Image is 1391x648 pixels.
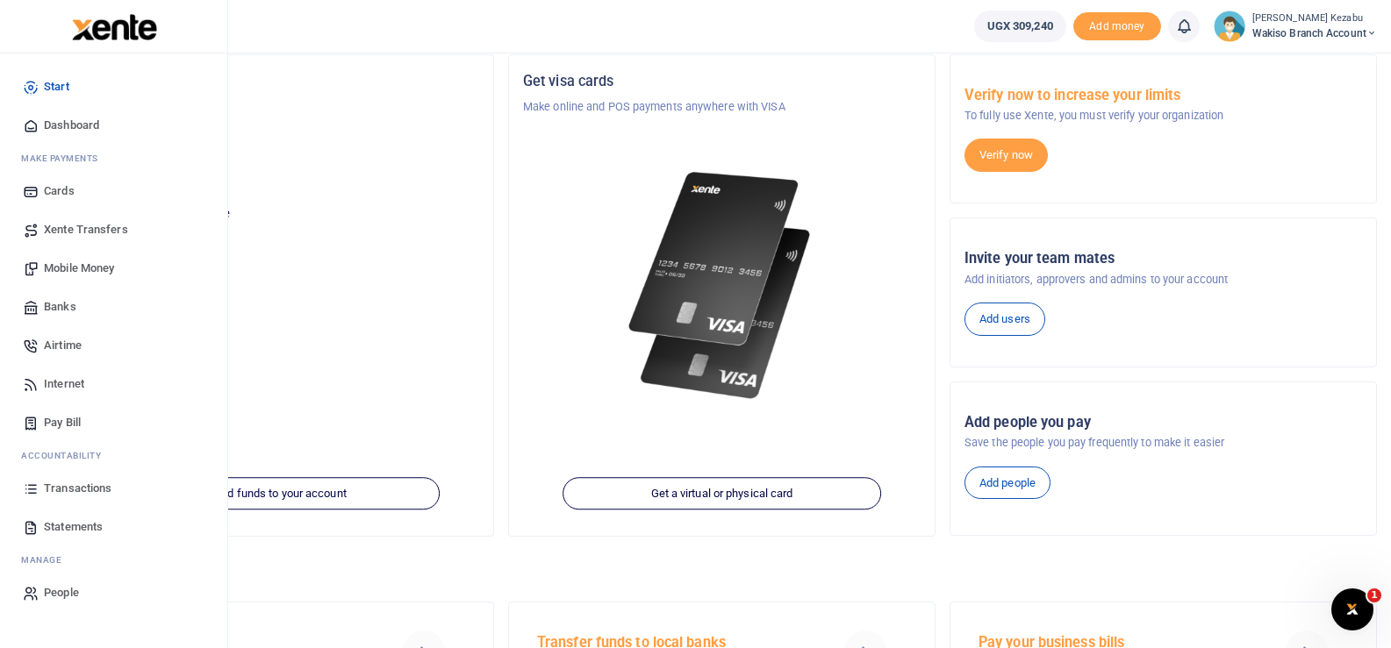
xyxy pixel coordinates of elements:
[964,414,1362,431] h5: Add people you pay
[14,546,213,573] li: M
[14,442,213,469] li: Ac
[44,337,82,354] span: Airtime
[1214,11,1245,42] img: profile-user
[14,68,213,106] a: Start
[14,288,213,326] a: Banks
[964,466,1050,500] a: Add people
[44,221,128,239] span: Xente Transfers
[44,117,99,134] span: Dashboard
[14,469,213,508] a: Transactions
[14,106,213,145] a: Dashboard
[1073,18,1161,32] a: Add money
[14,508,213,546] a: Statements
[14,145,213,172] li: M
[67,559,1377,579] h4: Make a transaction
[967,11,1073,42] li: Wallet ballance
[964,303,1045,336] a: Add users
[964,107,1362,125] p: To fully use Xente, you must verify your organization
[1073,12,1161,41] li: Toup your wallet
[30,553,62,566] span: anage
[563,477,882,510] a: Get a virtual or physical card
[14,573,213,612] a: People
[1252,25,1377,41] span: Wakiso branch account
[964,87,1362,104] h5: Verify now to increase your limits
[121,477,441,510] a: Add funds to your account
[14,326,213,365] a: Airtime
[44,584,79,602] span: People
[72,14,157,40] img: logo-large
[44,414,81,431] span: Pay Bill
[14,365,213,403] a: Internet
[1331,588,1373,630] iframe: Intercom live chat
[1252,11,1377,26] small: [PERSON_NAME] Kezabu
[974,11,1066,42] a: UGX 309,240
[82,73,479,90] h5: Organization
[44,480,111,497] span: Transactions
[1073,12,1161,41] span: Add money
[82,227,479,245] h5: UGX 309,240
[987,18,1053,35] span: UGX 309,240
[1214,11,1377,42] a: profile-user [PERSON_NAME] Kezabu Wakiso branch account
[30,152,98,165] span: ake Payments
[44,298,76,316] span: Banks
[523,98,921,116] p: Make online and POS payments anywhere with VISA
[1367,588,1381,602] span: 1
[964,271,1362,288] p: Add initiators, approvers and admins to your account
[964,250,1362,267] h5: Invite your team mates
[44,518,103,536] span: Statements
[964,434,1362,452] p: Save the people you pay frequently to make it easier
[14,249,213,288] a: Mobile Money
[34,449,101,462] span: countability
[44,182,75,200] span: Cards
[622,158,821,413] img: xente-_physical_cards.png
[82,140,479,158] h5: Account
[14,210,213,249] a: Xente Transfers
[82,205,479,223] p: Your current account balance
[523,73,921,90] h5: Get visa cards
[70,19,157,32] a: logo-small logo-large logo-large
[44,375,84,393] span: Internet
[44,78,69,96] span: Start
[14,172,213,210] a: Cards
[14,403,213,442] a: Pay Bill
[82,167,479,184] p: Wakiso branch account
[82,98,479,116] p: Tugende Limited
[44,260,114,277] span: Mobile Money
[964,139,1048,172] a: Verify now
